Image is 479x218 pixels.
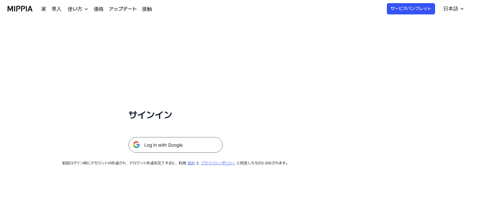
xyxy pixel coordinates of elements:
[391,6,431,11] font: サービスパンフレット
[109,5,137,13] a: アップデート
[41,5,46,13] a: 家
[438,3,468,15] button: 日本語
[66,5,89,13] button: 使い方
[51,6,61,12] font: 導入
[109,6,137,12] font: アップデート
[51,5,61,13] a: 導入
[142,5,152,13] a: 接触
[129,109,172,120] font: サインイン
[142,6,152,12] font: 接触
[94,6,104,12] font: 価格
[196,161,200,165] font: と
[187,161,195,165] a: 規約
[387,3,435,14] button: サービスパンフレット
[68,6,82,12] font: 使い方
[41,6,46,12] font: 家
[442,5,460,13] div: 日本語
[62,161,186,165] font: 初回ログイン時にアカウントが作成され、アカウント作成を完了すると、利用
[94,5,104,13] a: 価格
[201,161,235,165] a: プライバシーポリシー
[237,161,289,165] font: に同意したものとみなされます。
[84,7,89,12] img: 下
[129,137,223,153] img: Googleログインボタン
